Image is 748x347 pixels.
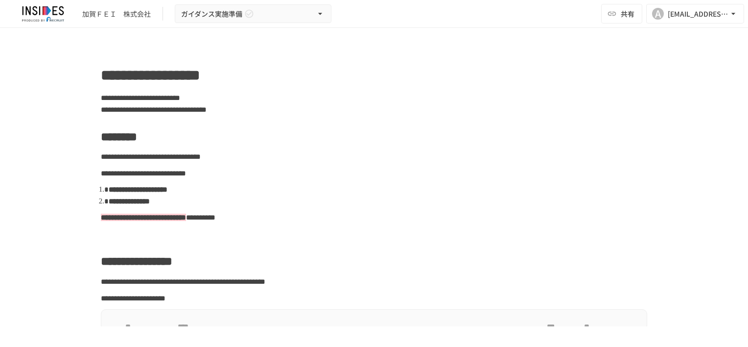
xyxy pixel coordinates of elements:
button: 共有 [601,4,642,24]
div: A [652,8,664,20]
button: ガイダンス実施準備 [175,4,331,24]
button: A[EMAIL_ADDRESS][DOMAIN_NAME] [646,4,744,24]
div: [EMAIL_ADDRESS][DOMAIN_NAME] [668,8,728,20]
span: ガイダンス実施準備 [181,8,242,20]
span: 共有 [621,8,634,19]
img: JmGSPSkPjKwBq77AtHmwC7bJguQHJlCRQfAXtnx4WuV [12,6,74,22]
div: 加賀ＦＥＩ 株式会社 [82,9,151,19]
